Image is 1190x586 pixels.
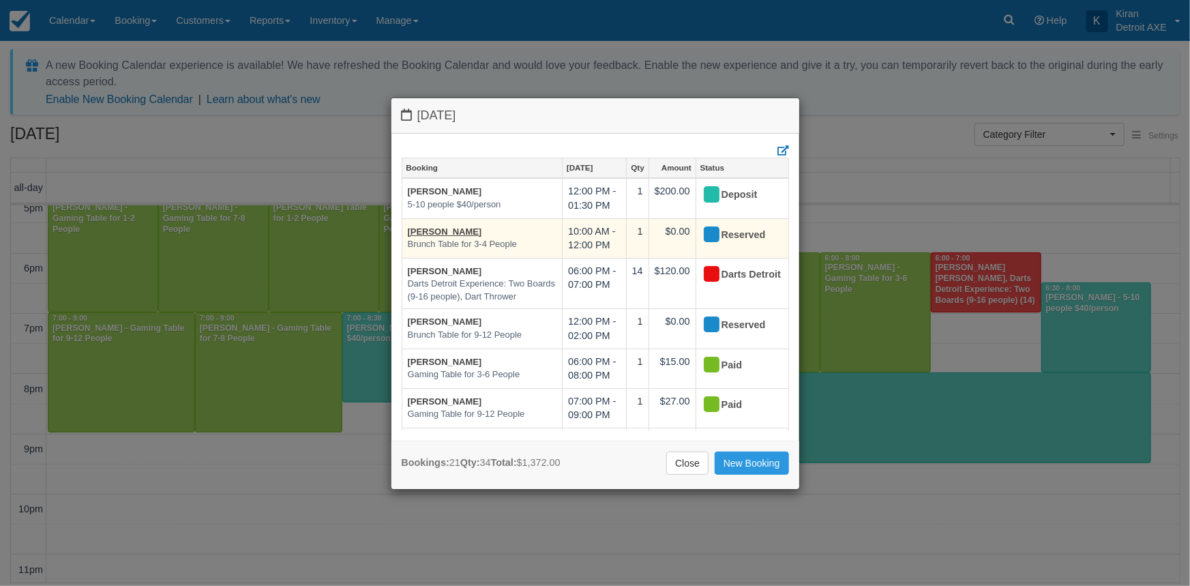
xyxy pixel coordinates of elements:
em: Gaming Table for 3-6 People [408,368,557,381]
em: Gaming Table for 9-12 People [408,408,557,421]
td: $27.00 [649,388,696,428]
td: $200.00 [649,178,696,218]
a: [PERSON_NAME] [408,357,482,367]
div: Darts Detroit [702,264,771,286]
td: 1 [626,428,649,467]
td: 10:00 AM - 12:00 PM [563,218,627,258]
td: $15.00 [649,349,696,388]
h4: [DATE] [402,108,789,123]
a: [PERSON_NAME] [408,266,482,276]
td: 06:00 PM - 07:00 PM [563,258,627,309]
td: $0.00 [649,218,696,258]
strong: Bookings: [402,457,449,468]
td: 1 [626,178,649,218]
td: 1 [626,388,649,428]
strong: Qty: [460,457,480,468]
a: [DATE] [563,158,626,177]
a: Close [666,452,709,475]
a: [PERSON_NAME] [408,186,482,196]
div: 21 34 $1,372.00 [402,456,561,470]
td: $400.00 [649,428,696,467]
a: Amount [649,158,696,177]
td: 1 [626,218,649,258]
div: Reserved [702,314,771,336]
a: New Booking [715,452,789,475]
div: Deposit [702,184,771,206]
td: 1 [626,349,649,388]
div: Reserved [702,224,771,246]
td: 12:00 PM - 01:30 PM [563,178,627,218]
em: Brunch Table for 9-12 People [408,329,557,342]
td: 14 [626,258,649,309]
div: Paid [702,355,771,377]
em: Darts Detroit Experience: Two Boards (9-16 people), Dart Thrower [408,278,557,303]
td: 08:00 PM - 09:30 PM [563,428,627,467]
td: 12:00 PM - 02:00 PM [563,309,627,349]
a: Qty [627,158,649,177]
a: Status [696,158,788,177]
em: Brunch Table for 3-4 People [408,238,557,251]
a: [PERSON_NAME] [408,317,482,327]
strong: Total: [491,457,517,468]
td: $120.00 [649,258,696,309]
a: [PERSON_NAME] [408,396,482,407]
a: [PERSON_NAME] [408,226,482,237]
div: Paid [702,394,771,416]
td: 06:00 PM - 08:00 PM [563,349,627,388]
td: 07:00 PM - 09:00 PM [563,388,627,428]
td: $0.00 [649,309,696,349]
td: 1 [626,309,649,349]
a: Booking [402,158,563,177]
em: 5-10 people $40/person [408,199,557,211]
